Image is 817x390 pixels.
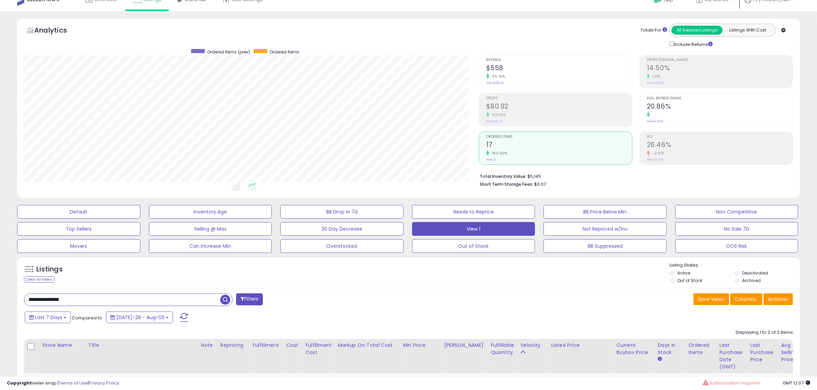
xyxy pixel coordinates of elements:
[640,27,667,34] div: Totals For
[486,135,632,139] span: Ordered Items
[149,222,272,236] button: Selling @ Max
[24,276,55,283] div: Clear All Filters
[280,205,404,219] button: BB Drop in 7d
[719,342,744,370] div: Last Purchase Date (GMT)
[280,222,404,236] button: 30 Day Decrease
[412,205,535,219] button: Needs to Reprice
[544,222,667,236] button: Not Repriced w/Inv
[88,342,195,349] div: Title
[781,342,806,363] div: Avg Selling Price
[270,49,299,55] span: Ordered Items
[551,342,610,349] div: Listed Price
[305,342,332,356] div: Fulfillment Cost
[486,141,632,150] h2: 17
[742,270,768,276] label: Deactivated
[647,119,663,123] small: Prev: 0.00%
[647,135,793,139] span: ROI
[486,158,495,162] small: Prev: 2
[657,356,662,362] small: Days In Stock.
[480,181,533,187] b: Short Term Storage Fees:
[207,49,250,55] span: Ordered Items (prev)
[489,112,506,118] small: 729.10%
[280,239,404,253] button: Overstocked
[730,293,762,305] button: Columns
[486,81,504,85] small: Prev: $68.40
[664,40,721,48] div: Include Returns
[489,74,505,79] small: 715.79%
[338,342,397,349] div: Markup on Total Cost
[25,312,71,323] button: Last 7 Days
[647,64,793,73] h2: 14.50%
[149,239,272,253] button: Can Increase Min
[486,97,632,100] span: Profit
[735,296,756,303] span: Columns
[688,342,713,356] div: Ordered Items
[736,329,793,336] div: Displaying 1 to 2 of 2 items
[650,74,661,79] small: 1.61%
[253,342,280,349] div: Fulfillment
[742,278,761,283] label: Archived
[722,26,773,35] button: Listings With Cost
[286,342,300,349] div: Cost
[116,314,164,321] span: [DATE]-28 - Aug-03
[106,312,173,323] button: [DATE]-28 - Aug-03
[36,265,63,274] h5: Listings
[647,102,793,112] h2: 20.86%
[675,205,798,219] button: Non Competitive
[59,380,88,386] a: Terms of Use
[486,64,632,73] h2: $558
[616,342,652,356] div: Current Buybox Price
[72,315,103,321] span: Compared to:
[149,205,272,219] button: Inventory Age
[677,278,702,283] label: Out of Stock
[647,81,664,85] small: Prev: 14.27%
[412,239,535,253] button: Out of Stock
[412,222,535,236] button: View 1
[647,158,664,162] small: Prev: 27.13%
[647,97,793,100] span: Avg. Buybox Share
[647,141,793,150] h2: 26.46%
[489,151,507,156] small: 750.00%
[670,262,800,269] p: Listing States:
[544,205,667,219] button: BB Price Below Min
[491,342,514,356] div: Fulfillable Quantity
[335,339,400,373] th: The percentage added to the cost of goods (COGS) that forms the calculator for Min & Max prices.
[783,380,810,386] span: 2025-08-11 12:07 GMT
[7,380,119,387] div: seller snap | |
[17,222,140,236] button: Top Sellers
[763,293,793,305] button: Actions
[17,205,140,219] button: Default
[675,239,798,253] button: OOS Risk
[534,181,546,187] span: $0.07
[672,26,723,35] button: All Selected Listings
[647,58,793,62] span: Profit [PERSON_NAME]
[220,342,247,349] div: Repricing
[201,342,214,349] div: Note
[486,119,502,123] small: Prev: $9.76
[17,239,140,253] button: Movers
[650,151,665,156] small: -2.47%
[657,342,682,356] div: Days In Stock
[34,25,80,37] h5: Analytics
[7,380,32,386] strong: Copyright
[544,239,667,253] button: BB Suppressed
[693,293,729,305] button: Save View
[42,342,82,349] div: Store Name
[480,172,788,180] li: $5,145
[403,342,438,349] div: Min Price
[89,380,119,386] a: Privacy Policy
[677,270,690,276] label: Active
[444,342,485,349] div: [PERSON_NAME]
[480,173,526,179] b: Total Inventory Value:
[675,222,798,236] button: No Sale 7D
[486,102,632,112] h2: $80.92
[750,342,775,363] div: Last Purchase Price
[236,293,263,305] button: Filters
[486,58,632,62] span: Revenue
[35,314,62,321] span: Last 7 Days
[520,342,545,349] div: Velocity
